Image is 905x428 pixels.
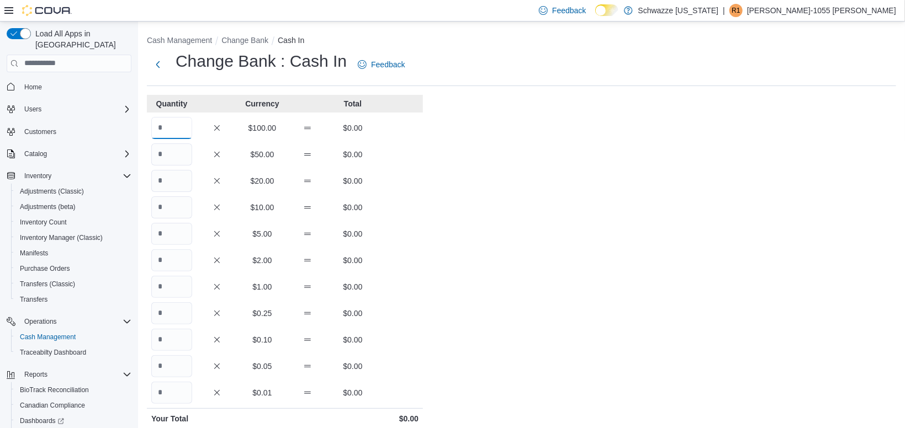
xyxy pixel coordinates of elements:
button: Transfers (Classic) [11,276,136,292]
span: Home [24,83,42,92]
input: Quantity [151,170,192,192]
button: Users [20,103,46,116]
span: Dark Mode [595,16,596,17]
span: Manifests [20,249,48,258]
button: Reports [20,368,52,381]
img: Cova [22,5,72,16]
p: $10.00 [242,202,283,213]
button: Users [2,101,136,117]
span: Users [20,103,131,116]
span: Canadian Compliance [20,401,85,410]
button: Change Bank [221,36,268,45]
a: Home [20,81,46,94]
p: $0.00 [332,281,373,292]
span: Transfers (Classic) [15,277,131,291]
span: Cash Management [20,333,76,341]
p: $0.10 [242,334,283,345]
a: BioTrack Reconciliation [15,383,93,397]
span: Feedback [552,5,586,16]
button: BioTrack Reconciliation [11,382,136,398]
p: $0.00 [332,228,373,239]
button: Inventory [20,169,56,183]
button: Canadian Compliance [11,398,136,413]
a: Traceabilty Dashboard [15,346,91,359]
h1: Change Bank : Cash In [176,50,347,72]
span: Dashboards [15,414,131,427]
span: Traceabilty Dashboard [20,348,86,357]
span: Transfers [20,295,47,304]
p: $0.05 [242,361,283,372]
p: $2.00 [242,255,283,266]
span: Traceabilty Dashboard [15,346,131,359]
input: Dark Mode [595,4,618,16]
p: $5.00 [242,228,283,239]
span: Catalog [24,149,47,158]
button: Catalog [20,147,51,160]
button: Adjustments (Classic) [11,184,136,199]
button: Next [147,54,169,76]
a: Manifests [15,247,52,260]
button: Adjustments (beta) [11,199,136,215]
input: Quantity [151,355,192,377]
a: Feedback [353,54,409,76]
button: Manifests [11,245,136,261]
p: $0.00 [332,387,373,398]
a: Adjustments (Classic) [15,185,88,198]
div: Renee-1055 Bailey [729,4,743,17]
span: Customers [24,127,56,136]
p: $0.00 [332,308,373,319]
button: Catalog [2,146,136,162]
span: Dashboards [20,416,64,425]
button: Cash Management [11,329,136,345]
p: Schwazze [US_STATE] [638,4,719,17]
span: Customers [20,125,131,138]
span: Transfers [15,293,131,306]
span: Reports [20,368,131,381]
button: Home [2,79,136,95]
p: Quantity [151,98,192,109]
p: Currency [242,98,283,109]
button: Inventory Manager (Classic) [11,230,136,245]
span: Load All Apps in [GEOGRAPHIC_DATA] [31,28,131,50]
a: Canadian Compliance [15,399,89,412]
input: Quantity [151,329,192,351]
span: Manifests [15,247,131,260]
input: Quantity [151,276,192,298]
p: Total [332,98,373,109]
p: $0.25 [242,308,283,319]
p: $100.00 [242,122,283,133]
button: Reports [2,367,136,382]
a: Transfers [15,293,52,306]
input: Quantity [151,143,192,165]
a: Customers [20,125,61,138]
span: Adjustments (beta) [15,200,131,213]
p: $0.00 [332,202,373,213]
p: $50.00 [242,149,283,160]
span: Cash Management [15,330,131,344]
span: Adjustments (Classic) [20,187,84,196]
span: Inventory [20,169,131,183]
span: Inventory [24,172,51,180]
span: BioTrack Reconciliation [15,383,131,397]
input: Quantity [151,249,192,271]
span: Feedback [371,59,405,70]
a: Dashboards [15,414,68,427]
button: Cash Management [147,36,212,45]
p: [PERSON_NAME]-1055 [PERSON_NAME] [747,4,896,17]
button: Transfers [11,292,136,307]
span: BioTrack Reconciliation [20,386,89,394]
button: Operations [20,315,61,328]
button: Inventory Count [11,215,136,230]
span: Purchase Orders [20,264,70,273]
input: Quantity [151,196,192,218]
span: Reports [24,370,47,379]
p: $20.00 [242,175,283,186]
span: Adjustments (beta) [20,202,76,211]
input: Quantity [151,302,192,324]
a: Cash Management [15,330,80,344]
span: Operations [20,315,131,328]
span: Inventory Count [20,218,67,227]
span: Inventory Manager (Classic) [20,233,103,242]
button: Customers [2,124,136,140]
p: $1.00 [242,281,283,292]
